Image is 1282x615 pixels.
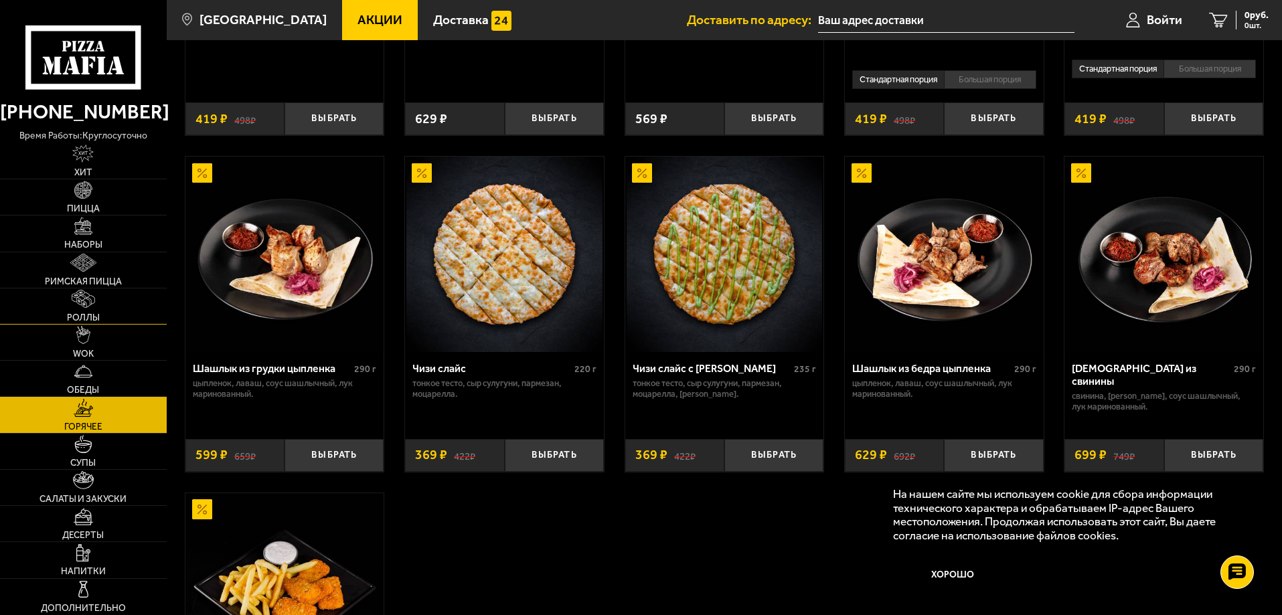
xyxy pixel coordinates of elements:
[185,157,384,352] a: АкционныйШашлык из грудки цыпленка
[1074,112,1107,126] span: 419 ₽
[412,163,432,183] img: Акционный
[505,102,604,135] button: Выбрать
[794,363,816,375] span: 235 г
[894,112,915,126] s: 498 ₽
[74,168,92,177] span: Хит
[195,448,228,462] span: 599 ₽
[818,8,1074,33] input: Ваш адрес доставки
[1245,21,1269,29] span: 0 шт.
[412,362,571,375] div: Чизи слайс
[64,240,102,250] span: Наборы
[852,378,1036,400] p: цыпленок, лаваш, соус шашлычный, лук маринованный.
[687,13,818,26] span: Доставить по адресу:
[635,112,667,126] span: 569 ₽
[1064,157,1263,352] a: АкционныйШашлык из свинины
[1164,439,1263,472] button: Выбрать
[454,448,475,462] s: 422 ₽
[852,70,944,89] li: Стандартная порция
[893,487,1243,543] p: На нашем сайте мы используем cookie для сбора информации технического характера и обрабатываем IP...
[39,495,127,504] span: Салаты и закуски
[357,13,402,26] span: Акции
[192,163,212,183] img: Акционный
[633,378,817,400] p: тонкое тесто, сыр сулугуни, пармезан, моцарелла, [PERSON_NAME].
[724,439,823,472] button: Выбрать
[406,157,602,352] img: Чизи слайс
[234,112,256,126] s: 498 ₽
[1064,55,1263,92] div: 0
[67,385,99,395] span: Обеды
[893,555,1014,596] button: Хорошо
[41,604,126,613] span: Дополнительно
[67,204,100,213] span: Пицца
[1072,362,1230,387] div: [DEMOGRAPHIC_DATA] из свинины
[635,448,667,462] span: 369 ₽
[195,112,228,126] span: 419 ₽
[491,11,511,31] img: 15daf4d41897b9f0e9f617042186c801.svg
[412,378,596,400] p: тонкое тесто, сыр сулугуни, пармезан, моцарелла.
[192,499,212,519] img: Акционный
[234,448,256,462] s: 659 ₽
[1164,60,1256,78] li: Большая порция
[1071,163,1091,183] img: Акционный
[505,439,604,472] button: Выбрать
[852,362,1011,375] div: Шашлык из бедра цыпленка
[1164,102,1263,135] button: Выбрать
[1014,363,1036,375] span: 290 г
[405,157,604,352] a: АкционныйЧизи слайс
[187,157,382,352] img: Шашлык из грудки цыпленка
[1113,448,1135,462] s: 749 ₽
[855,448,887,462] span: 629 ₽
[433,13,489,26] span: Доставка
[67,313,100,323] span: Роллы
[632,163,652,183] img: Акционный
[61,567,106,576] span: Напитки
[852,163,872,183] img: Акционный
[199,13,327,26] span: [GEOGRAPHIC_DATA]
[724,102,823,135] button: Выбрать
[73,349,94,359] span: WOK
[894,448,915,462] s: 692 ₽
[415,112,447,126] span: 629 ₽
[625,157,824,352] a: АкционныйЧизи слайс с соусом Ранч
[944,70,1036,89] li: Большая порция
[45,277,122,286] span: Римская пицца
[944,439,1043,472] button: Выбрать
[846,157,1042,352] img: Шашлык из бедра цыпленка
[1113,112,1135,126] s: 498 ₽
[627,157,822,352] img: Чизи слайс с соусом Ранч
[1066,157,1262,352] img: Шашлык из свинины
[1072,60,1164,78] li: Стандартная порция
[1074,448,1107,462] span: 699 ₽
[1234,363,1256,375] span: 290 г
[64,422,102,432] span: Горячее
[855,112,887,126] span: 419 ₽
[70,458,96,468] span: Супы
[1147,13,1182,26] span: Войти
[285,102,384,135] button: Выбрать
[944,102,1043,135] button: Выбрать
[674,448,696,462] s: 422 ₽
[354,363,376,375] span: 290 г
[285,439,384,472] button: Выбрать
[1072,391,1256,412] p: свинина, [PERSON_NAME], соус шашлычный, лук маринованный.
[415,448,447,462] span: 369 ₽
[1245,11,1269,20] span: 0 руб.
[193,378,377,400] p: цыпленок, лаваш, соус шашлычный, лук маринованный.
[62,531,104,540] span: Десерты
[574,363,596,375] span: 220 г
[845,157,1044,352] a: АкционныйШашлык из бедра цыпленка
[633,362,791,375] div: Чизи слайс с [PERSON_NAME]
[193,362,351,375] div: Шашлык из грудки цыпленка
